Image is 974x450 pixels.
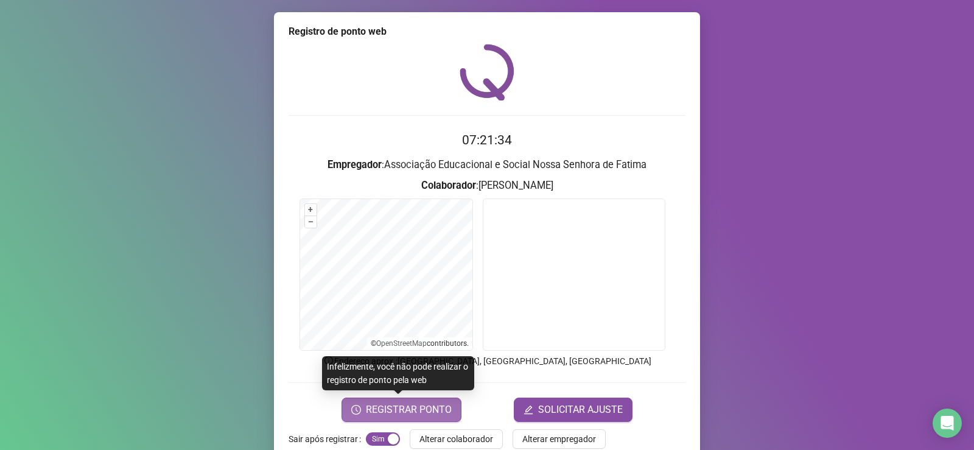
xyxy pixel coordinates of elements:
h3: : [PERSON_NAME] [289,178,685,194]
div: Open Intercom Messenger [933,409,962,438]
span: REGISTRAR PONTO [366,403,452,417]
time: 07:21:34 [462,133,512,147]
span: Alterar empregador [522,432,596,446]
button: editSOLICITAR AJUSTE [514,398,632,422]
span: Alterar colaborador [419,432,493,446]
span: clock-circle [351,405,361,415]
p: Endereço aprox. : [GEOGRAPHIC_DATA], [GEOGRAPHIC_DATA], [GEOGRAPHIC_DATA] [289,354,685,368]
button: Alterar colaborador [410,429,503,449]
div: Infelizmente, você não pode realizar o registro de ponto pela web [322,356,474,390]
h3: : Associação Educacional e Social Nossa Senhora de Fatima [289,157,685,173]
button: Alterar empregador [513,429,606,449]
span: info-circle [323,355,334,366]
div: Registro de ponto web [289,24,685,39]
button: REGISTRAR PONTO [342,398,461,422]
a: OpenStreetMap [376,339,427,348]
button: – [305,216,317,228]
strong: Colaborador [421,180,476,191]
span: SOLICITAR AJUSTE [538,403,623,417]
label: Sair após registrar [289,429,366,449]
li: © contributors. [371,339,469,348]
strong: Empregador [328,159,382,171]
button: + [305,204,317,216]
span: edit [524,405,533,415]
img: QRPoint [460,44,514,100]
